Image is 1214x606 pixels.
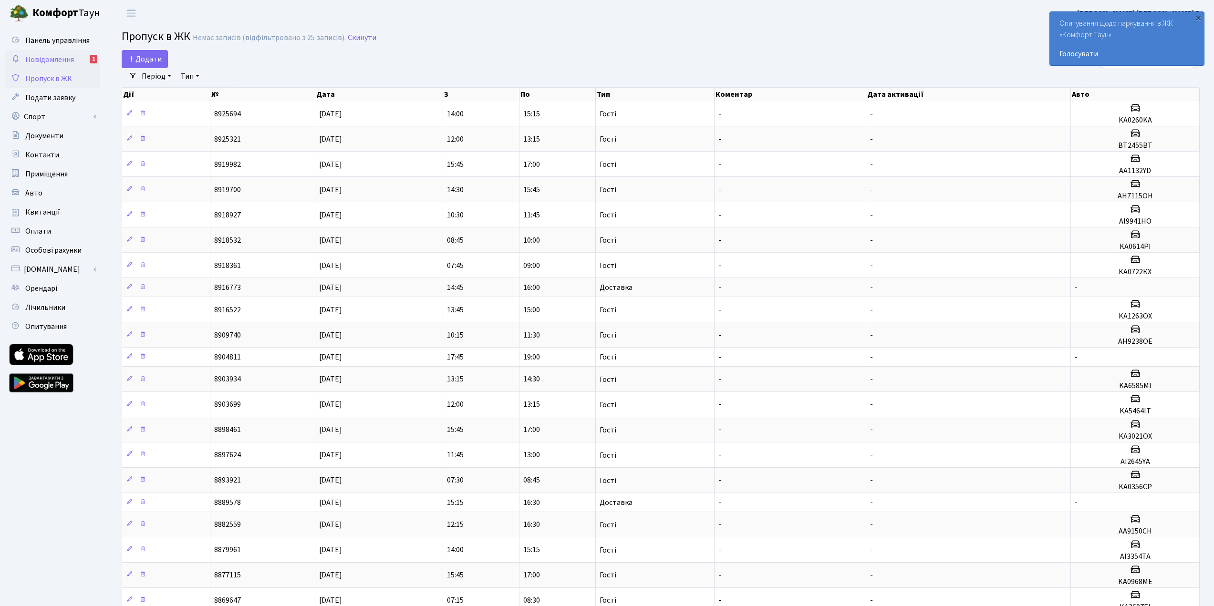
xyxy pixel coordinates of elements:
[1075,497,1078,508] span: -
[447,210,464,220] span: 10:30
[870,352,873,362] span: -
[1075,577,1195,586] h5: KA0968ME
[1071,88,1200,101] th: Авто
[319,425,342,435] span: [DATE]
[447,282,464,293] span: 14:45
[870,520,873,530] span: -
[214,400,241,410] span: 8903699
[600,499,633,506] span: Доставка
[1075,407,1195,416] h5: KA5464IT
[718,425,721,435] span: -
[600,376,616,383] span: Гості
[214,520,241,530] span: 8882559
[25,226,51,236] span: Оплати
[600,401,616,409] span: Гості
[5,69,100,88] a: Пропуск в ЖК
[718,497,721,508] span: -
[5,145,100,164] a: Контакти
[600,135,616,143] span: Гості
[1193,13,1203,22] div: ×
[319,282,342,293] span: [DATE]
[25,188,42,198] span: Авто
[214,570,241,580] span: 8877115
[214,475,241,486] span: 8893921
[25,150,59,160] span: Контакти
[447,352,464,362] span: 17:45
[1075,483,1195,492] h5: KA0356CP
[447,305,464,315] span: 13:45
[1050,12,1204,65] div: Опитування щодо паркування в ЖК «Комфорт Таун»
[319,210,342,220] span: [DATE]
[718,570,721,580] span: -
[319,159,342,170] span: [DATE]
[718,210,721,220] span: -
[319,235,342,246] span: [DATE]
[447,185,464,195] span: 14:30
[596,88,715,101] th: Тип
[447,134,464,144] span: 12:00
[214,109,241,119] span: 8925694
[523,595,540,606] span: 08:30
[600,426,616,434] span: Гості
[1077,8,1203,19] a: [PERSON_NAME] [PERSON_NAME] В.
[25,54,74,65] span: Повідомлення
[319,545,342,555] span: [DATE]
[870,134,873,144] span: -
[523,109,540,119] span: 15:15
[523,497,540,508] span: 16:30
[870,497,873,508] span: -
[122,88,210,101] th: Дії
[5,126,100,145] a: Документи
[523,545,540,555] span: 15:15
[523,159,540,170] span: 17:00
[25,302,65,313] span: Лічильники
[5,222,100,241] a: Оплати
[319,374,342,385] span: [DATE]
[193,33,346,42] div: Немає записів (відфільтровано з 25 записів).
[1075,217,1195,226] h5: AI9941HO
[119,5,143,21] button: Переключити навігацію
[523,374,540,385] span: 14:30
[718,109,721,119] span: -
[447,400,464,410] span: 12:00
[5,241,100,260] a: Особові рахунки
[1075,192,1195,201] h5: АН7115ОН
[214,497,241,508] span: 8889578
[447,260,464,271] span: 07:45
[1075,381,1195,390] h5: KA6585MI
[523,450,540,461] span: 13:00
[32,5,78,21] b: Комфорт
[25,207,60,217] span: Квитанції
[214,545,241,555] span: 8879961
[214,595,241,606] span: 8869647
[519,88,596,101] th: По
[319,260,342,271] span: [DATE]
[319,595,342,606] span: [DATE]
[870,282,873,293] span: -
[870,330,873,340] span: -
[1075,432,1195,441] h5: KA3021OX
[319,570,342,580] span: [DATE]
[870,570,873,580] span: -
[5,164,100,184] a: Приміщення
[214,185,241,195] span: 8919700
[214,425,241,435] span: 8898461
[32,5,100,21] span: Таун
[1075,282,1078,293] span: -
[210,88,315,101] th: №
[447,159,464,170] span: 15:45
[447,497,464,508] span: 15:15
[870,210,873,220] span: -
[25,73,72,84] span: Пропуск в ЖК
[214,260,241,271] span: 8918361
[319,497,342,508] span: [DATE]
[1075,242,1195,251] h5: KA0614PI
[523,305,540,315] span: 15:00
[870,545,873,555] span: -
[447,450,464,461] span: 11:45
[870,450,873,461] span: -
[319,185,342,195] span: [DATE]
[718,134,721,144] span: -
[1059,48,1194,60] a: Голосувати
